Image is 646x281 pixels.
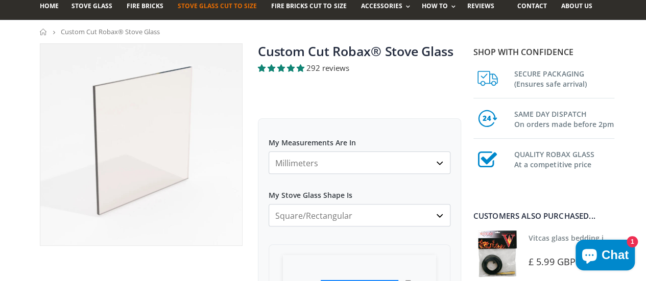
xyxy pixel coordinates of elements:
[40,29,47,35] a: Home
[306,63,349,73] span: 292 reviews
[514,67,614,89] h3: SECURE PACKAGING (Ensures safe arrival)
[473,230,521,277] img: Vitcas stove glass bedding in tape
[178,2,257,10] span: Stove Glass Cut To Size
[40,2,59,10] span: Home
[269,182,450,200] label: My Stove Glass Shape Is
[514,147,614,170] h3: QUALITY ROBAX GLASS At a competitive price
[40,44,243,246] img: stove_glass_made_to_measure_800x_crop_center.webp
[422,2,448,10] span: How To
[271,2,346,10] span: Fire Bricks Cut To Size
[258,42,453,60] a: Custom Cut Robax® Stove Glass
[473,46,614,58] p: Shop with confidence
[61,27,160,36] span: Custom Cut Robax® Stove Glass
[361,2,402,10] span: Accessories
[561,2,592,10] span: About us
[467,2,494,10] span: Reviews
[572,240,638,273] inbox-online-store-chat: Shopify online store chat
[269,129,450,147] label: My Measurements Are In
[514,107,614,130] h3: SAME DAY DISPATCH On orders made before 2pm
[127,2,163,10] span: Fire Bricks
[529,256,576,268] span: £ 5.99 GBP
[71,2,112,10] span: Stove Glass
[258,63,306,73] span: 4.94 stars
[517,2,546,10] span: Contact
[473,212,614,220] div: Customers also purchased...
